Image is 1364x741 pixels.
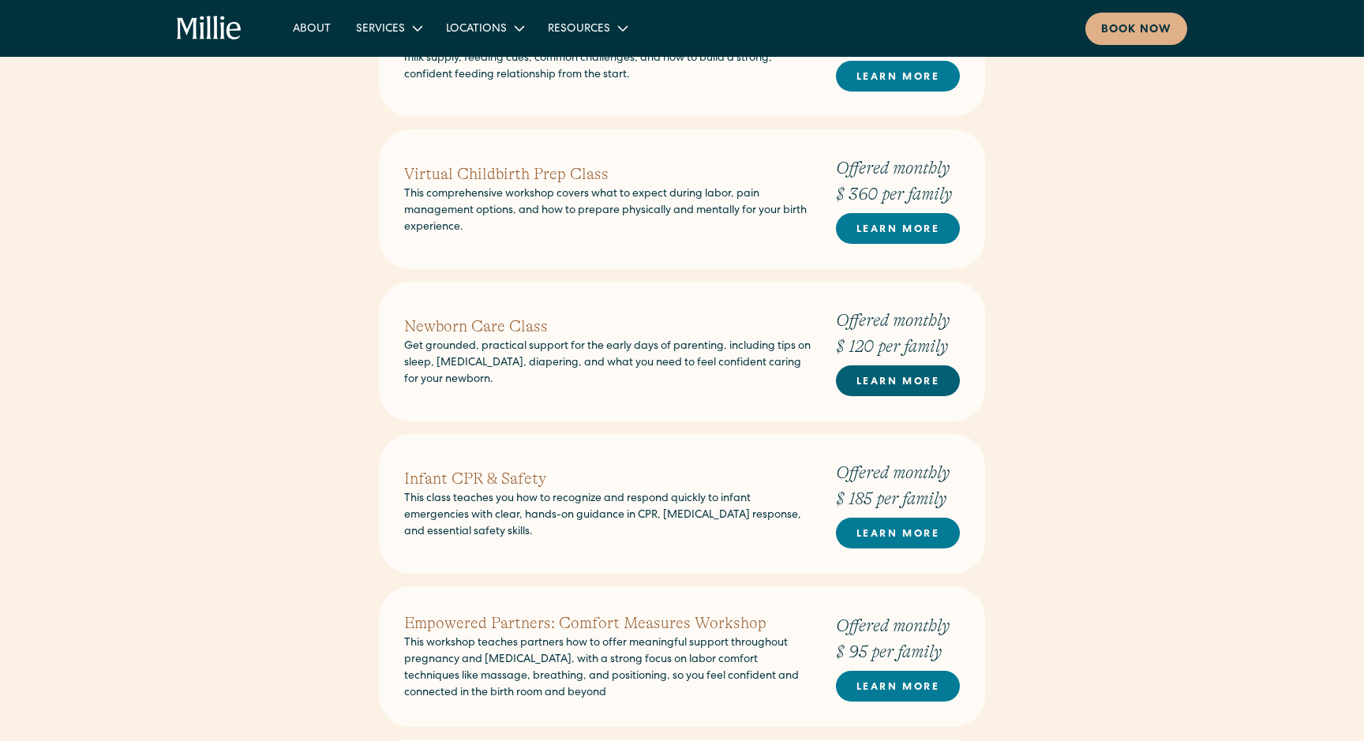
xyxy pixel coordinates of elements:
[343,15,433,41] div: Services
[836,485,960,511] div: $ 185 per family
[404,163,811,186] h2: Virtual Childbirth Prep Class
[404,612,811,635] h2: Empowered Partners: Comfort Measures Workshop
[836,365,960,396] a: LEARN MORE
[535,15,639,41] div: Resources
[280,15,343,41] a: About
[177,16,242,41] a: home
[836,307,960,333] div: Offered monthly
[548,21,610,38] div: Resources
[836,638,960,664] div: $ 95 per family
[1101,22,1171,39] div: Book now
[836,61,960,92] a: LEARN MORE
[1085,13,1187,45] a: Book now
[404,467,811,491] h2: Infant CPR & Safety
[404,635,811,702] p: This workshop teaches partners how to offer meaningful support throughout pregnancy and [MEDICAL_...
[404,491,811,541] p: This class teaches you how to recognize and respond quickly to infant emergencies with clear, han...
[404,34,811,84] p: This class offers expert tips on feeding your newborn in the early weeks, including milk supply, ...
[446,21,507,38] div: Locations
[404,315,811,339] h2: Newborn Care Class
[836,612,960,638] div: Offered monthly
[836,459,960,485] div: Offered monthly
[836,333,960,359] div: $ 120 per family
[836,181,960,207] div: $ 360 per family
[836,213,960,244] a: LEARN MORE
[836,155,960,181] div: Offered monthly
[404,186,811,236] p: This comprehensive workshop covers what to expect during labor, pain management options, and how ...
[836,671,960,702] a: LEARN MORE
[433,15,535,41] div: Locations
[404,339,811,388] p: Get grounded, practical support for the early days of parenting, including tips on sleep, [MEDICA...
[356,21,405,38] div: Services
[836,518,960,548] a: LEARN MORE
